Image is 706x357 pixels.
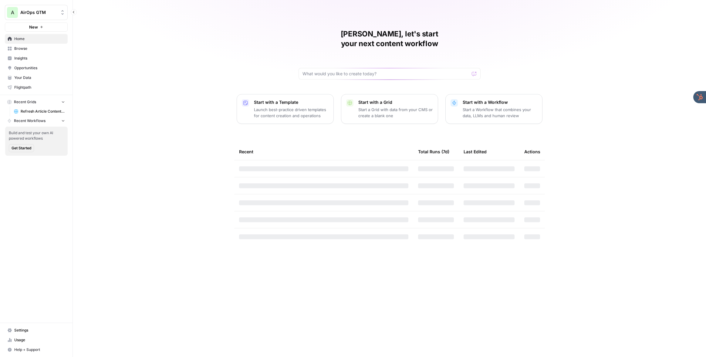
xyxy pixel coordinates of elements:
button: Start with a GridStart a Grid with data from your CMS or create a blank one [341,94,438,124]
a: Browse [5,44,68,53]
span: Get Started [12,145,31,151]
button: Start with a WorkflowStart a Workflow that combines your data, LLMs and human review [445,94,542,124]
button: Recent Grids [5,97,68,107]
div: Total Runs (7d) [418,143,449,160]
a: Flightpath [5,83,68,92]
p: Start with a Grid [358,99,433,105]
span: A [11,9,14,16]
span: Recent Grids [14,99,36,105]
span: Recent Workflows [14,118,46,124]
a: Usage [5,335,68,345]
button: Help + Support [5,345,68,355]
span: Opportunities [14,65,65,71]
p: Start with a Workflow [463,99,537,105]
a: Your Data [5,73,68,83]
p: Start with a Template [254,99,329,105]
div: Recent [239,143,408,160]
button: Start with a TemplateLaunch best-practice driven templates for content creation and operations [237,94,334,124]
div: Actions [524,143,540,160]
a: Insights [5,53,68,63]
button: Get Started [9,144,34,152]
p: Start a Workflow that combines your data, LLMs and human review [463,107,537,119]
span: Insights [14,56,65,61]
span: Flightpath [14,85,65,90]
span: New [29,24,38,30]
span: Settings [14,328,65,333]
span: Your Data [14,75,65,80]
input: What would you like to create today? [302,71,469,77]
span: Refresh Article Content - ClickUp [21,109,65,114]
h1: [PERSON_NAME], let's start your next content workflow [299,29,481,49]
a: Refresh Article Content - ClickUp [11,107,68,116]
div: Last Edited [464,143,487,160]
a: Opportunities [5,63,68,73]
span: Browse [14,46,65,51]
button: Workspace: AirOps GTM [5,5,68,20]
p: Launch best-practice driven templates for content creation and operations [254,107,329,119]
span: Build and test your own AI powered workflows [9,130,64,141]
span: Home [14,36,65,42]
span: Help + Support [14,347,65,352]
button: New [5,22,68,32]
button: Recent Workflows [5,116,68,125]
a: Settings [5,325,68,335]
a: Home [5,34,68,44]
span: Usage [14,337,65,343]
p: Start a Grid with data from your CMS or create a blank one [358,107,433,119]
span: AirOps GTM [20,9,57,15]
